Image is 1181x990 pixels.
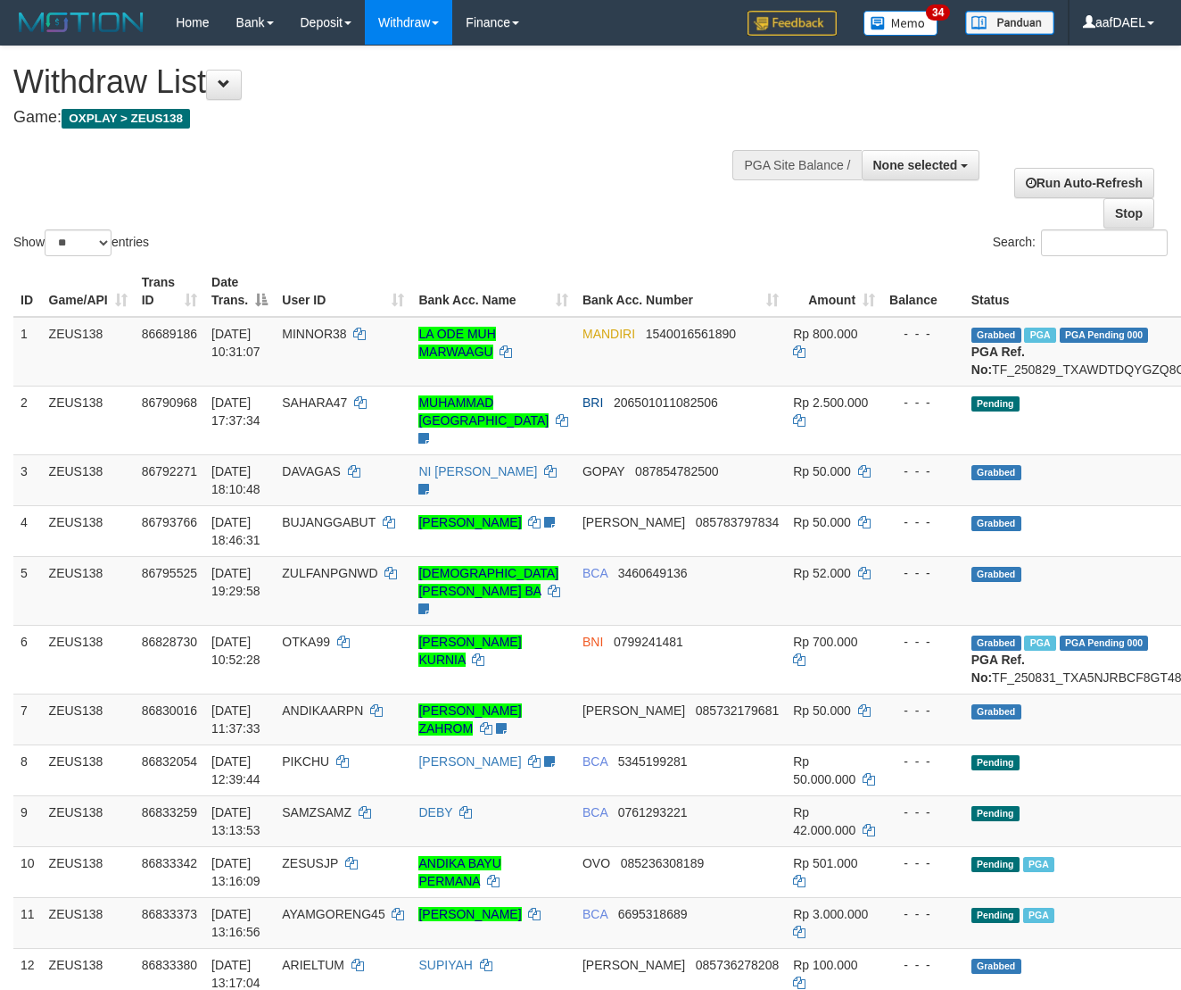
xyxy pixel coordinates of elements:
span: BCA [582,805,607,819]
a: [PERSON_NAME] [418,907,521,921]
span: Marked by aafkaynarin [1024,328,1055,343]
span: Copy 085732179681 to clipboard [696,703,779,718]
span: [DATE] 13:13:53 [211,805,260,837]
span: PGA Pending [1060,636,1149,651]
span: ANDIKAARPN [282,703,363,718]
a: LA ODE MUH MARWAAGU [418,327,495,359]
span: AYAMGORENG45 [282,907,384,921]
td: 8 [13,745,42,795]
span: PIKCHU [282,754,329,769]
span: BRI [582,395,603,410]
h4: Game: [13,109,770,127]
span: Copy 087854782500 to clipboard [635,464,718,478]
span: Pending [971,396,1020,412]
input: Search: [1041,229,1168,256]
span: Rp 501.000 [793,856,857,870]
td: ZEUS138 [42,694,135,745]
a: [PERSON_NAME] [418,515,521,529]
span: Grabbed [971,636,1021,651]
td: 10 [13,846,42,897]
th: Date Trans.: activate to sort column descending [204,266,275,317]
span: Copy 6695318689 to clipboard [618,907,688,921]
span: [PERSON_NAME] [582,958,685,972]
span: DAVAGAS [282,464,341,478]
span: [DATE] 17:37:34 [211,395,260,428]
td: 6 [13,625,42,694]
div: - - - [889,462,957,480]
th: Balance [882,266,964,317]
span: SAHARA47 [282,395,347,410]
span: Rp 52.000 [793,566,851,580]
span: Marked by aafsreyleap [1023,857,1054,872]
div: - - - [889,753,957,770]
span: [DATE] 13:16:09 [211,856,260,888]
div: - - - [889,803,957,821]
span: [DATE] 19:29:58 [211,566,260,598]
a: NI [PERSON_NAME] [418,464,537,478]
td: ZEUS138 [42,795,135,846]
span: Rp 100.000 [793,958,857,972]
span: 86828730 [142,635,197,649]
div: - - - [889,956,957,974]
span: Copy 0761293221 to clipboard [618,805,688,819]
select: Showentries [45,229,111,256]
span: GOPAY [582,464,624,478]
span: BCA [582,754,607,769]
span: BUJANGGABUT [282,515,376,529]
span: 86830016 [142,703,197,718]
div: - - - [889,905,957,923]
a: [PERSON_NAME] KURNIA [418,635,521,667]
td: ZEUS138 [42,556,135,625]
span: Rp 2.500.000 [793,395,868,410]
span: [DATE] 18:10:48 [211,464,260,496]
a: Run Auto-Refresh [1014,168,1154,198]
span: OTKA99 [282,635,330,649]
div: - - - [889,564,957,582]
span: Pending [971,755,1020,770]
h1: Withdraw List [13,64,770,100]
span: Marked by aafnoeunsreypich [1023,908,1054,923]
span: Copy 1540016561890 to clipboard [646,327,736,341]
span: ARIELTUM [282,958,344,972]
span: Copy 3460649136 to clipboard [618,566,688,580]
img: Button%20Memo.svg [863,11,938,36]
span: Rp 3.000.000 [793,907,868,921]
td: 1 [13,317,42,387]
td: ZEUS138 [42,505,135,556]
span: [DATE] 12:39:44 [211,754,260,786]
div: - - - [889,325,957,343]
span: 86795525 [142,566,197,580]
th: Amount: activate to sort column ascending [786,266,882,317]
span: PGA Pending [1060,328,1149,343]
span: MINNOR38 [282,327,346,341]
span: [DATE] 10:52:28 [211,635,260,667]
b: PGA Ref. No: [971,653,1025,685]
td: ZEUS138 [42,745,135,795]
span: 86832054 [142,754,197,769]
span: Grabbed [971,465,1021,480]
span: Copy 085736278208 to clipboard [696,958,779,972]
span: [DATE] 13:17:04 [211,958,260,990]
td: 3 [13,454,42,505]
th: Trans ID: activate to sort column ascending [135,266,204,317]
td: ZEUS138 [42,846,135,897]
span: Rp 700.000 [793,635,857,649]
a: [DEMOGRAPHIC_DATA][PERSON_NAME] BA [418,566,558,598]
a: SUPIYAH [418,958,472,972]
span: Grabbed [971,328,1021,343]
span: Pending [971,806,1020,821]
span: Copy 085783797834 to clipboard [696,515,779,529]
span: [PERSON_NAME] [582,515,685,529]
td: 9 [13,795,42,846]
td: 11 [13,897,42,948]
th: Bank Acc. Number: activate to sort column ascending [575,266,786,317]
b: PGA Ref. No: [971,345,1025,377]
td: ZEUS138 [42,454,135,505]
div: - - - [889,854,957,872]
img: Feedback.jpg [747,11,837,36]
span: [DATE] 13:16:56 [211,907,260,939]
div: - - - [889,633,957,651]
span: 34 [926,4,950,21]
div: PGA Site Balance / [732,150,861,180]
span: Pending [971,857,1020,872]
